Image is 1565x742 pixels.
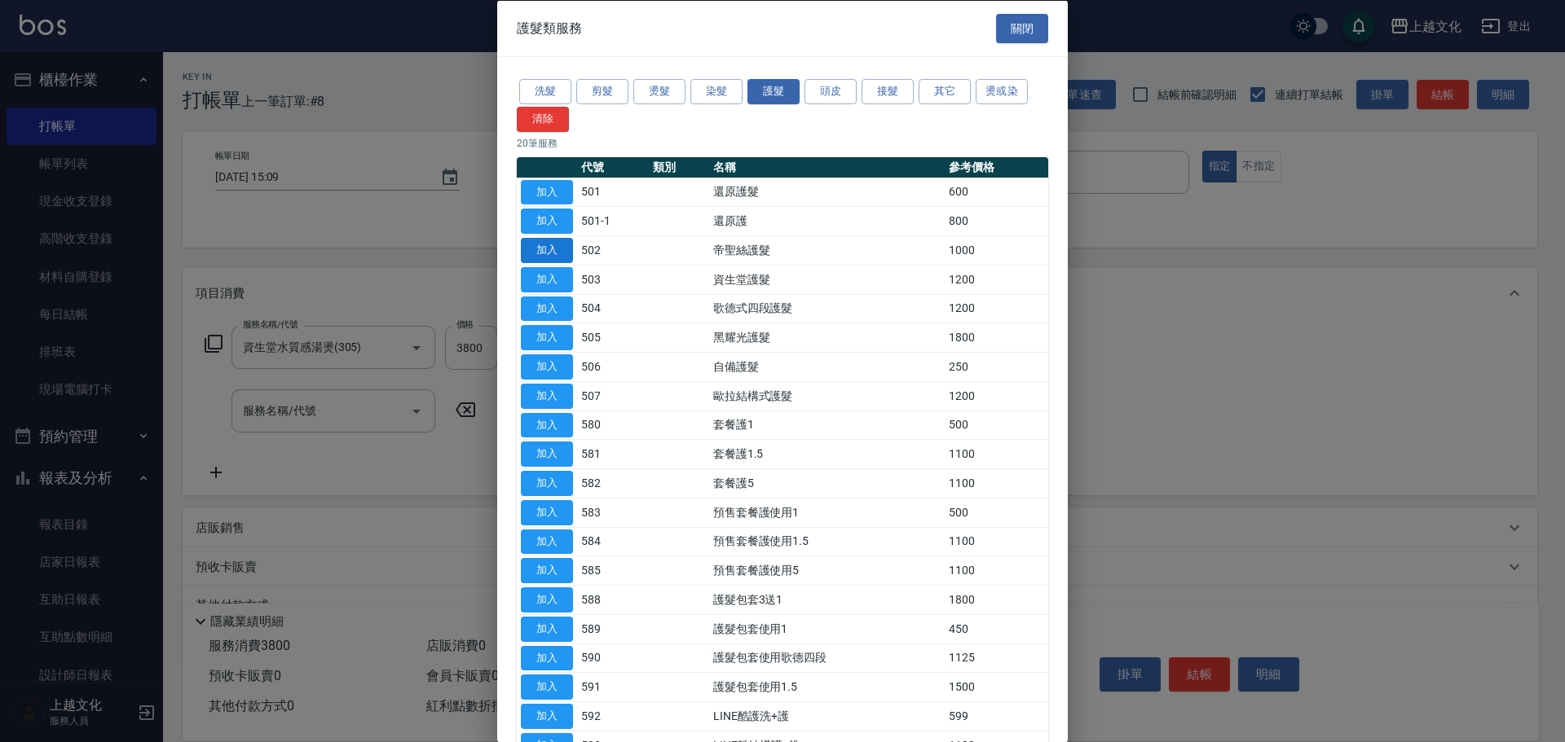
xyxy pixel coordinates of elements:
td: 1100 [945,468,1048,498]
button: 加入 [521,209,573,234]
button: 加入 [521,471,573,496]
td: 護髮包套使用1 [709,614,945,643]
button: 其它 [919,79,971,104]
button: 加入 [521,704,573,729]
td: 591 [577,672,649,701]
td: 還原護髮 [709,178,945,207]
td: 450 [945,614,1048,643]
button: 加入 [521,674,573,700]
td: 506 [577,352,649,381]
td: 502 [577,235,649,265]
td: 護髮包套3送1 [709,585,945,614]
span: 護髮類服務 [517,20,582,36]
button: 加入 [521,179,573,204]
td: 800 [945,206,1048,235]
td: 582 [577,468,649,498]
td: 護髮包套使用歌德四段 [709,643,945,673]
td: 599 [945,701,1048,731]
th: 代號 [577,156,649,178]
td: 1100 [945,555,1048,585]
td: 1125 [945,643,1048,673]
td: 1200 [945,381,1048,411]
button: 加入 [521,645,573,670]
td: 600 [945,178,1048,207]
button: 接髮 [862,79,914,104]
p: 20 筆服務 [517,135,1048,150]
button: 加入 [521,499,573,525]
button: 加入 [521,266,573,292]
button: 頭皮 [805,79,857,104]
td: 592 [577,701,649,731]
td: 590 [577,643,649,673]
button: 加入 [521,441,573,467]
td: 500 [945,498,1048,527]
td: 503 [577,265,649,294]
td: 預售套餐護使用1.5 [709,527,945,556]
td: 預售套餐護使用5 [709,555,945,585]
td: 585 [577,555,649,585]
td: 自備護髮 [709,352,945,381]
td: 507 [577,381,649,411]
td: 資生堂護髮 [709,265,945,294]
td: 580 [577,411,649,440]
th: 類別 [649,156,708,178]
td: 護髮包套使用1.5 [709,672,945,701]
button: 加入 [521,354,573,380]
td: 1100 [945,527,1048,556]
button: 護髮 [747,79,800,104]
button: 加入 [521,325,573,350]
td: 501 [577,178,649,207]
td: 還原護 [709,206,945,235]
td: 套餐護1.5 [709,439,945,468]
button: 洗髮 [519,79,571,104]
td: 581 [577,439,649,468]
td: 1200 [945,294,1048,323]
button: 加入 [521,587,573,612]
td: 1800 [945,323,1048,352]
th: 參考價格 [945,156,1048,178]
td: 505 [577,323,649,352]
td: 504 [577,294,649,323]
td: 歐拉結構式護髮 [709,381,945,411]
td: 黑耀光護髮 [709,323,945,352]
button: 加入 [521,238,573,263]
button: 清除 [517,106,569,131]
td: 501-1 [577,206,649,235]
td: 歌德式四段護髮 [709,294,945,323]
button: 染髮 [690,79,743,104]
td: LINE酷護洗+護 [709,701,945,731]
td: 250 [945,352,1048,381]
td: 預售套餐護使用1 [709,498,945,527]
td: 1100 [945,439,1048,468]
button: 加入 [521,383,573,408]
td: 500 [945,411,1048,440]
td: 1800 [945,585,1048,614]
button: 剪髮 [576,79,628,104]
button: 燙或染 [976,79,1028,104]
td: 588 [577,585,649,614]
td: 套餐護1 [709,411,945,440]
td: 589 [577,614,649,643]
button: 加入 [521,558,573,583]
th: 名稱 [709,156,945,178]
td: 帝聖絲護髮 [709,235,945,265]
td: 583 [577,498,649,527]
button: 加入 [521,296,573,321]
button: 燙髮 [633,79,686,104]
td: 584 [577,527,649,556]
td: 1200 [945,265,1048,294]
button: 加入 [521,412,573,437]
button: 加入 [521,616,573,641]
button: 加入 [521,529,573,554]
td: 套餐護5 [709,468,945,498]
td: 1500 [945,672,1048,701]
button: 關閉 [996,13,1048,43]
td: 1000 [945,235,1048,265]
